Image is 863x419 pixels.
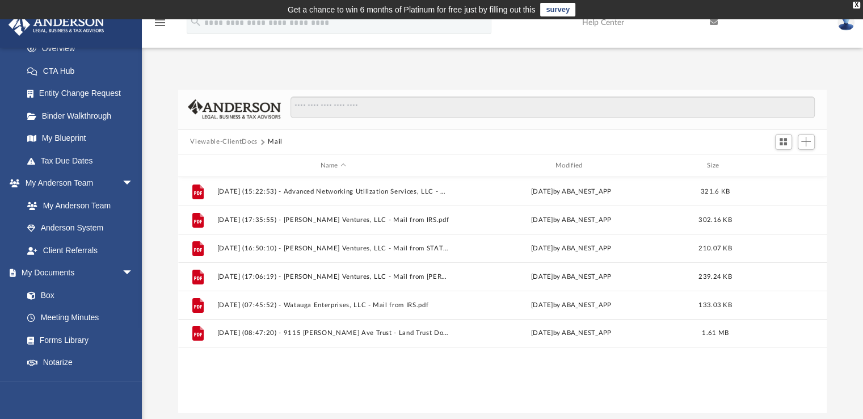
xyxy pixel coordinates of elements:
[288,3,536,16] div: Get a chance to win 6 months of Platinum for free just by filling out this
[16,351,145,374] a: Notarize
[454,272,687,282] div: [DATE] by ABA_NEST_APP
[698,302,731,308] span: 133.03 KB
[8,262,145,284] a: My Documentsarrow_drop_down
[698,217,731,223] span: 302.16 KB
[16,239,145,262] a: Client Referrals
[16,82,150,105] a: Entity Change Request
[743,161,822,171] div: id
[8,374,145,396] a: Online Learningarrow_drop_down
[122,374,145,397] span: arrow_drop_down
[16,284,139,307] a: Box
[16,104,150,127] a: Binder Walkthrough
[837,14,854,31] img: User Pic
[454,187,687,197] div: [DATE] by ABA_NEST_APP
[454,215,687,225] div: [DATE] by ABA_NEST_APP
[217,273,449,280] button: [DATE] (17:06:19) - [PERSON_NAME] Ventures, LLC - Mail from [PERSON_NAME] Commissioner of Revenue...
[540,3,575,16] a: survey
[700,188,729,195] span: 321.6 KB
[217,330,449,337] button: [DATE] (08:47:20) - 9115 [PERSON_NAME] Ave Trust - Land Trust Documents from [PERSON_NAME].pdf
[16,329,139,351] a: Forms Library
[16,149,150,172] a: Tax Due Dates
[692,161,738,171] div: Size
[190,15,202,28] i: search
[8,172,145,195] a: My Anderson Teamarrow_drop_down
[291,97,814,118] input: Search files and folders
[190,137,257,147] button: Viewable-ClientDocs
[216,161,449,171] div: Name
[16,307,145,329] a: Meeting Minutes
[183,161,211,171] div: id
[698,274,731,280] span: 239.24 KB
[16,127,145,150] a: My Blueprint
[217,216,449,224] button: [DATE] (17:35:55) - [PERSON_NAME] Ventures, LLC - Mail from IRS.pdf
[5,14,108,36] img: Anderson Advisors Platinum Portal
[217,301,449,309] button: [DATE] (07:45:52) - Watauga Enterprises, LLC - Mail from IRS.pdf
[775,134,792,150] button: Switch to Grid View
[217,188,449,195] button: [DATE] (15:22:53) - Advanced Networking Utilization Services, LLC - Mail from IRS.pdf
[153,16,167,30] i: menu
[702,330,729,337] span: 1.61 MB
[454,161,688,171] div: Modified
[268,137,283,147] button: Mail
[698,245,731,252] span: 210.07 KB
[122,262,145,285] span: arrow_drop_down
[16,194,139,217] a: My Anderson Team
[178,177,827,412] div: grid
[217,245,449,252] button: [DATE] (16:50:10) - [PERSON_NAME] Ventures, LLC - Mail from STATE OF [US_STATE] DEPARTMENT OF REV...
[16,60,150,82] a: CTA Hub
[454,329,687,339] div: [DATE] by ABA_NEST_APP
[153,22,167,30] a: menu
[16,217,145,240] a: Anderson System
[454,244,687,254] div: [DATE] by ABA_NEST_APP
[16,37,150,60] a: Overview
[798,134,815,150] button: Add
[454,300,687,311] div: [DATE] by ABA_NEST_APP
[853,2,860,9] div: close
[122,172,145,195] span: arrow_drop_down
